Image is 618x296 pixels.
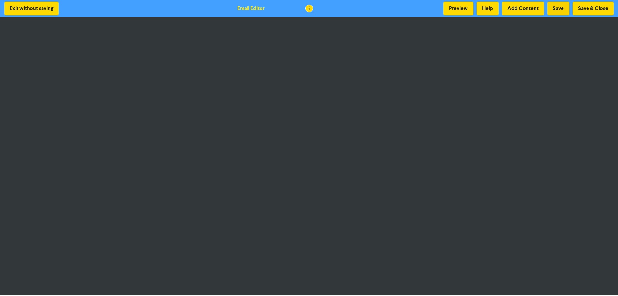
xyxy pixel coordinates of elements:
button: Save [547,2,569,15]
button: Preview [443,2,473,15]
button: Help [477,2,499,15]
div: Email Editor [237,5,265,12]
button: Add Content [502,2,544,15]
button: Save & Close [573,2,614,15]
button: Exit without saving [4,2,59,15]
